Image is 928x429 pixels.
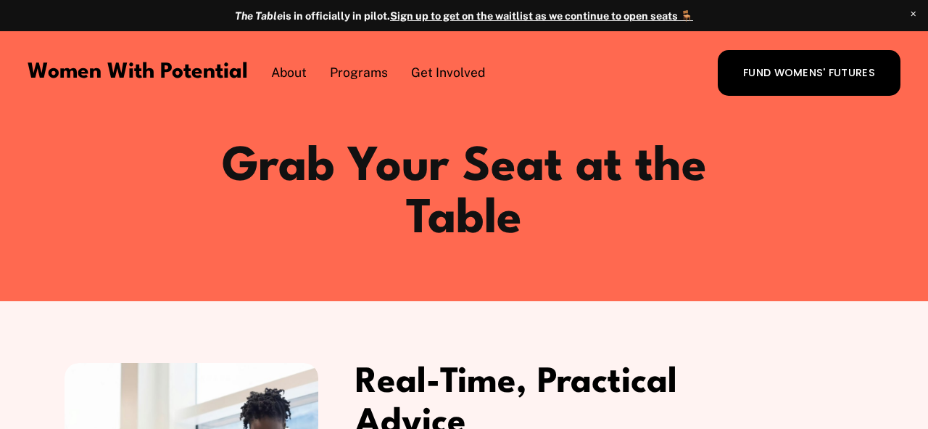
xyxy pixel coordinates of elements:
[271,64,307,82] span: About
[175,142,754,246] h1: Grab Your Seat at the Table
[330,64,388,82] span: Programs
[330,62,388,83] a: folder dropdown
[271,62,307,83] a: folder dropdown
[718,50,900,96] a: FUND WOMENS' FUTURES
[390,9,693,22] a: Sign up to get on the waitlist as we continue to open seats 🪑
[235,9,390,22] strong: is in officially in pilot.
[411,62,485,83] a: folder dropdown
[28,62,248,83] a: Women With Potential
[411,64,485,82] span: Get Involved
[235,9,283,22] em: The Table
